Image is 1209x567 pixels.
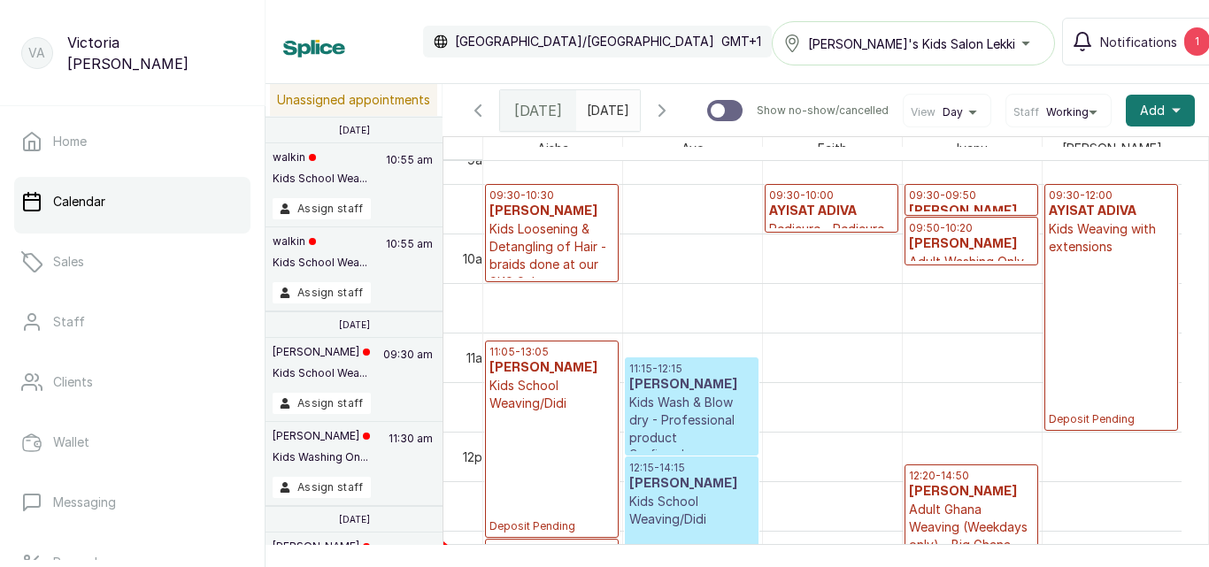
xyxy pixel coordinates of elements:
[14,478,250,527] a: Messaging
[14,237,250,287] a: Sales
[911,105,983,119] button: ViewDay
[808,34,1015,53] span: [PERSON_NAME]'s Kids Salon Lekki
[629,461,754,475] p: 12:15 - 14:15
[273,150,367,165] p: walkin
[14,297,250,347] a: Staff
[273,477,371,498] button: Assign staff
[909,188,1034,203] p: 09:30 - 09:50
[53,253,84,271] p: Sales
[28,44,45,62] p: VA
[909,253,1034,306] p: Adult Washing Only - Professional products
[772,21,1055,65] button: [PERSON_NAME]'s Kids Salon Lekki
[381,345,435,393] p: 09:30 am
[273,366,370,380] p: Kids School Wea...
[721,33,761,50] p: GMT+1
[629,447,754,461] span: Confirmed
[1049,188,1174,203] p: 09:30 - 12:00
[629,394,754,447] p: Kids Wash & Blow dry - Professional product
[909,235,1034,253] h3: [PERSON_NAME]
[53,494,116,511] p: Messaging
[1013,105,1104,119] button: StaffWorking
[911,105,936,119] span: View
[339,514,370,525] p: [DATE]
[514,100,562,121] span: [DATE]
[1049,220,1174,256] p: Kids Weaving with extensions
[629,475,754,493] h3: [PERSON_NAME]
[909,469,1034,483] p: 12:20 - 14:50
[943,105,963,119] span: Day
[459,448,496,466] div: 12pm
[459,249,496,268] div: 10am
[909,203,1034,220] h3: [PERSON_NAME]
[489,203,614,220] h3: [PERSON_NAME]
[678,137,708,159] span: Ayo
[14,177,250,226] a: Calendar
[489,220,614,291] p: Kids Loosening & Detangling of Hair - braids done at our SKS Salon
[339,319,370,330] p: [DATE]
[953,137,991,159] span: Iyanu
[270,84,437,116] p: Unassigned appointments
[455,33,714,50] p: [GEOGRAPHIC_DATA]/[GEOGRAPHIC_DATA]
[769,220,894,256] p: Pedicure - Pedicure (Child) - From
[273,393,371,414] button: Assign staff
[489,377,614,412] p: Kids School Weaving/Didi
[769,203,894,220] h3: AYISAT ADIVA
[14,357,250,407] a: Clients
[757,103,889,118] p: Show no-show/cancelled
[383,234,435,282] p: 10:55 am
[1126,95,1195,126] button: Add
[1013,105,1039,119] span: Staff
[53,133,87,150] p: Home
[273,234,367,249] p: walkin
[1059,137,1166,159] span: [PERSON_NAME]
[383,150,435,198] p: 10:55 am
[629,376,754,394] h3: [PERSON_NAME]
[1140,102,1165,119] span: Add
[489,188,614,203] p: 09:30 - 10:30
[273,540,370,554] p: [PERSON_NAME]
[273,256,367,270] p: Kids School Wea...
[14,117,250,166] a: Home
[273,282,371,303] button: Assign staff
[500,90,576,131] div: [DATE]
[1049,412,1174,426] span: Deposit Pending
[629,493,754,528] p: Kids School Weaving/Didi
[53,373,93,391] p: Clients
[53,313,85,331] p: Staff
[909,221,1034,235] p: 09:50 - 10:20
[53,433,89,451] p: Wallet
[489,519,614,533] span: Deposit Pending
[53,193,105,211] p: Calendar
[273,450,370,464] p: Kids Washing On...
[273,345,370,359] p: [PERSON_NAME]
[339,125,370,135] p: [DATE]
[629,362,754,376] p: 11:15 - 12:15
[1046,105,1089,119] span: Working
[273,198,371,219] button: Assign staff
[273,172,367,186] p: Kids School Wea...
[1100,33,1177,51] span: Notifications
[1049,203,1174,220] h3: AYISAT ADIVA
[273,429,370,443] p: [PERSON_NAME]
[14,418,250,467] a: Wallet
[489,345,614,359] p: 11:05 - 13:05
[67,32,243,74] p: Victoria [PERSON_NAME]
[909,483,1034,501] h3: [PERSON_NAME]
[463,349,496,367] div: 11am
[386,429,435,477] p: 11:30 am
[769,188,894,203] p: 09:30 - 10:00
[814,137,851,159] span: Faith
[489,543,614,557] p: 13:05 - 13:45
[534,137,573,159] span: Aisha
[489,359,614,377] h3: [PERSON_NAME]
